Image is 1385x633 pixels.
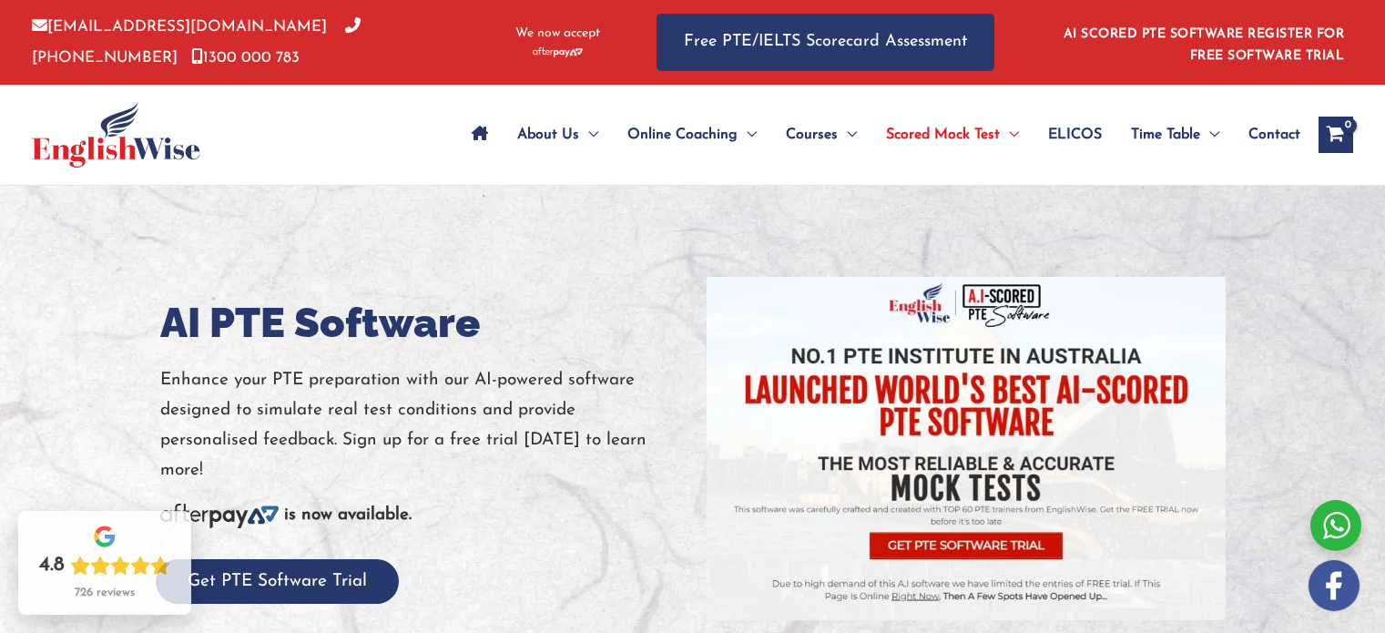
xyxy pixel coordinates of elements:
span: Menu Toggle [1000,103,1019,167]
img: Afterpay-Logo [533,47,583,57]
span: About Us [517,103,579,167]
img: white-facebook.png [1309,560,1360,611]
span: Courses [786,103,838,167]
b: is now available. [284,506,412,524]
a: AI SCORED PTE SOFTWARE REGISTER FOR FREE SOFTWARE TRIAL [1064,27,1345,63]
div: 726 reviews [75,586,135,600]
div: Rating: 4.8 out of 5 [39,553,170,578]
nav: Site Navigation: Main Menu [457,103,1300,167]
a: Time TableMenu Toggle [1116,103,1234,167]
a: Online CoachingMenu Toggle [613,103,771,167]
span: Menu Toggle [838,103,857,167]
img: Afterpay-Logo [160,504,279,528]
span: We now accept [515,25,600,43]
div: 4.8 [39,553,65,578]
a: 1300 000 783 [191,50,300,66]
img: pte-institute-768x508 [707,277,1226,620]
a: CoursesMenu Toggle [771,103,871,167]
a: View Shopping Cart, empty [1319,117,1353,153]
a: Scored Mock TestMenu Toggle [871,103,1034,167]
span: Menu Toggle [579,103,598,167]
button: Get PTE Software Trial [156,559,399,604]
span: Scored Mock Test [886,103,1000,167]
a: Contact [1234,103,1300,167]
span: Online Coaching [627,103,738,167]
span: Menu Toggle [738,103,757,167]
img: cropped-ew-logo [32,102,200,168]
p: Enhance your PTE preparation with our AI-powered software designed to simulate real test conditio... [160,365,679,486]
a: Get PTE Software Trial [156,573,399,590]
span: ELICOS [1048,103,1102,167]
span: Contact [1248,103,1300,167]
a: About UsMenu Toggle [503,103,613,167]
span: Time Table [1131,103,1200,167]
aside: Header Widget 1 [1053,13,1353,72]
span: Menu Toggle [1200,103,1219,167]
a: ELICOS [1034,103,1116,167]
a: Free PTE/IELTS Scorecard Assessment [657,14,994,71]
a: [PHONE_NUMBER] [32,19,361,65]
h1: AI PTE Software [160,294,679,352]
a: [EMAIL_ADDRESS][DOMAIN_NAME] [32,19,327,35]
